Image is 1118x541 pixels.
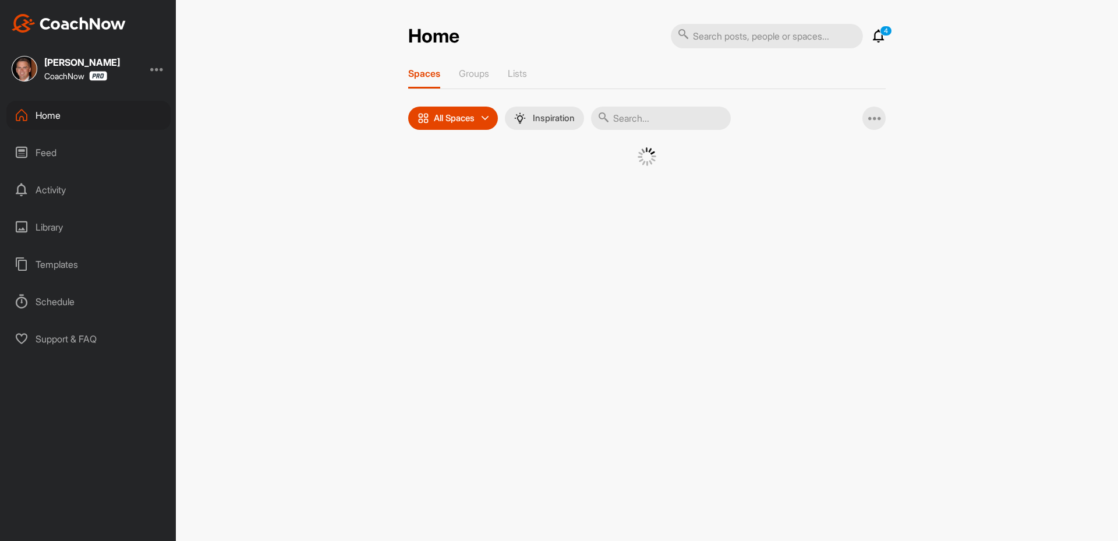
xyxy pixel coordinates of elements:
[514,112,526,124] img: menuIcon
[638,147,656,166] img: G6gVgL6ErOh57ABN0eRmCEwV0I4iEi4d8EwaPGI0tHgoAbU4EAHFLEQAh+QQFCgALACwIAA4AGAASAAAEbHDJSesaOCdk+8xg...
[434,114,475,123] p: All Spaces
[12,14,126,33] img: CoachNow
[89,71,107,81] img: CoachNow Pro
[671,24,863,48] input: Search posts, people or spaces...
[44,71,107,81] div: CoachNow
[508,68,527,79] p: Lists
[6,101,171,130] div: Home
[6,287,171,316] div: Schedule
[408,68,440,79] p: Spaces
[591,107,731,130] input: Search...
[6,138,171,167] div: Feed
[459,68,489,79] p: Groups
[533,114,575,123] p: Inspiration
[6,324,171,353] div: Support & FAQ
[6,175,171,204] div: Activity
[6,250,171,279] div: Templates
[408,25,459,48] h2: Home
[44,58,120,67] div: [PERSON_NAME]
[880,26,892,36] p: 4
[418,112,429,124] img: icon
[6,213,171,242] div: Library
[12,56,37,82] img: square_631c60f9143d02546f955255a7b091c9.jpg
